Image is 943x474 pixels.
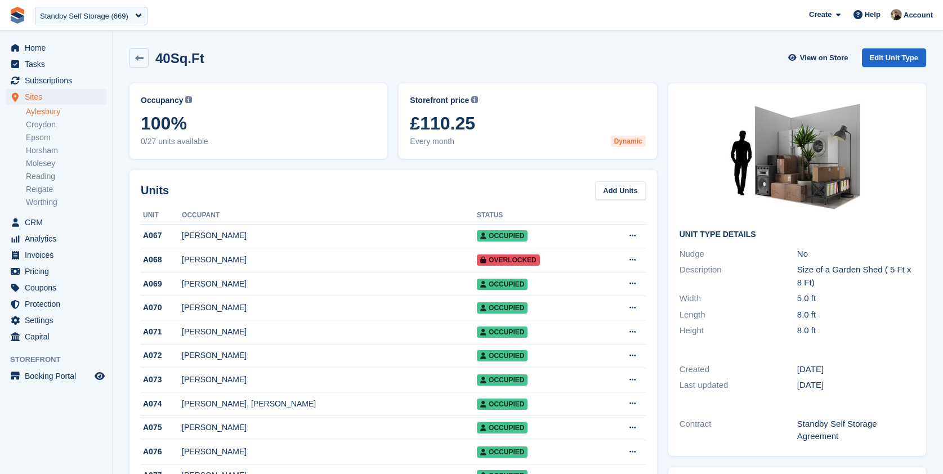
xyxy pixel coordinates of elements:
[25,73,92,88] span: Subscriptions
[680,363,797,376] div: Created
[141,446,182,458] div: A076
[25,89,92,105] span: Sites
[182,350,477,361] div: [PERSON_NAME]
[155,51,204,66] h2: 40Sq.Ft
[25,40,92,56] span: Home
[865,9,881,20] span: Help
[595,181,645,200] a: Add Units
[797,263,915,289] div: Size of a Garden Shed ( 5 Ft x 8 Ft)
[477,279,528,290] span: Occupied
[9,7,26,24] img: stora-icon-8386f47178a22dfd0bd8f6a31ec36ba5ce8667c1dd55bd0f319d3a0aa187defe.svg
[182,374,477,386] div: [PERSON_NAME]
[141,113,376,133] span: 100%
[410,136,645,147] span: Every month
[680,230,915,239] h2: Unit Type details
[6,312,106,328] a: menu
[141,374,182,386] div: A073
[680,263,797,289] div: Description
[141,278,182,290] div: A069
[797,324,915,337] div: 8.0 ft
[680,292,797,305] div: Width
[141,398,182,410] div: A074
[141,230,182,242] div: A067
[6,40,106,56] a: menu
[477,207,600,225] th: Status
[182,207,477,225] th: Occupant
[477,399,528,410] span: Occupied
[26,132,106,143] a: Epsom
[680,248,797,261] div: Nudge
[477,254,540,266] span: Overlocked
[809,9,832,20] span: Create
[6,231,106,247] a: menu
[6,329,106,345] a: menu
[797,308,915,321] div: 8.0 ft
[477,230,528,242] span: Occupied
[40,11,128,22] div: Standby Self Storage (669)
[93,369,106,383] a: Preview store
[25,56,92,72] span: Tasks
[6,368,106,384] a: menu
[182,302,477,314] div: [PERSON_NAME]
[471,96,478,103] img: icon-info-grey-7440780725fd019a000dd9b08b2336e03edf1995a4989e88bcd33f0948082b44.svg
[26,119,106,130] a: Croydon
[26,158,106,169] a: Molesey
[141,350,182,361] div: A072
[182,422,477,433] div: [PERSON_NAME]
[6,214,106,230] a: menu
[141,95,183,106] span: Occupancy
[185,96,192,103] img: icon-info-grey-7440780725fd019a000dd9b08b2336e03edf1995a4989e88bcd33f0948082b44.svg
[182,446,477,458] div: [PERSON_NAME]
[477,374,528,386] span: Occupied
[6,280,106,296] a: menu
[904,10,933,21] span: Account
[141,422,182,433] div: A075
[797,292,915,305] div: 5.0 ft
[477,302,528,314] span: Occupied
[141,207,182,225] th: Unit
[141,326,182,338] div: A071
[182,254,477,266] div: [PERSON_NAME]
[26,197,106,208] a: Worthing
[477,446,528,458] span: Occupied
[477,350,528,361] span: Occupied
[25,312,92,328] span: Settings
[680,379,797,392] div: Last updated
[6,247,106,263] a: menu
[25,231,92,247] span: Analytics
[6,56,106,72] a: menu
[141,182,169,199] h2: Units
[680,324,797,337] div: Height
[25,296,92,312] span: Protection
[797,379,915,392] div: [DATE]
[25,214,92,230] span: CRM
[26,184,106,195] a: Reigate
[797,248,915,261] div: No
[6,263,106,279] a: menu
[6,89,106,105] a: menu
[862,48,926,67] a: Edit Unit Type
[713,95,882,221] img: 40-sqft-unit.jpg
[680,418,797,443] div: Contract
[800,52,848,64] span: View on Store
[10,354,112,365] span: Storefront
[410,95,469,106] span: Storefront price
[25,280,92,296] span: Coupons
[477,422,528,433] span: Occupied
[182,398,477,410] div: [PERSON_NAME], [PERSON_NAME]
[797,418,915,443] div: Standby Self Storage Agreement
[26,171,106,182] a: Reading
[26,106,106,117] a: Aylesbury
[891,9,902,20] img: Oliver Bruce
[182,230,477,242] div: [PERSON_NAME]
[410,113,645,133] span: £110.25
[25,368,92,384] span: Booking Portal
[141,136,376,147] span: 0/27 units available
[25,329,92,345] span: Capital
[25,247,92,263] span: Invoices
[797,363,915,376] div: [DATE]
[477,327,528,338] span: Occupied
[680,308,797,321] div: Length
[25,263,92,279] span: Pricing
[26,145,106,156] a: Horsham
